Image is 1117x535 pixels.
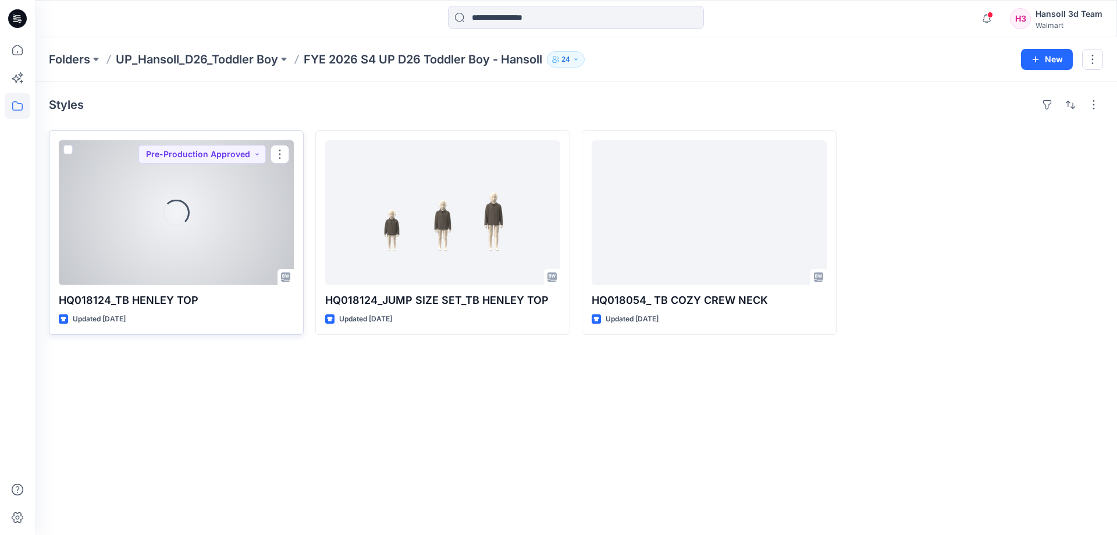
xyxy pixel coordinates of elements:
[304,51,542,68] p: FYE 2026 S4 UP D26 Toddler Boy - Hansoll
[1036,21,1102,30] div: Walmart
[116,51,278,68] a: UP_Hansoll_D26_Toddler Boy
[325,140,560,285] a: HQ018124_JUMP SIZE SET_TB HENLEY TOP
[592,292,827,309] p: HQ018054_ TB COZY CREW NECK
[49,51,90,68] a: Folders
[73,313,126,325] p: Updated [DATE]
[1010,8,1031,29] div: H3
[339,313,392,325] p: Updated [DATE]
[1021,49,1073,70] button: New
[561,53,570,66] p: 24
[49,98,84,112] h4: Styles
[1036,7,1102,21] div: Hansoll 3d Team
[59,292,294,309] p: HQ018124_TB HENLEY TOP
[325,292,560,309] p: HQ018124_JUMP SIZE SET_TB HENLEY TOP
[606,313,659,325] p: Updated [DATE]
[547,51,585,68] button: 24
